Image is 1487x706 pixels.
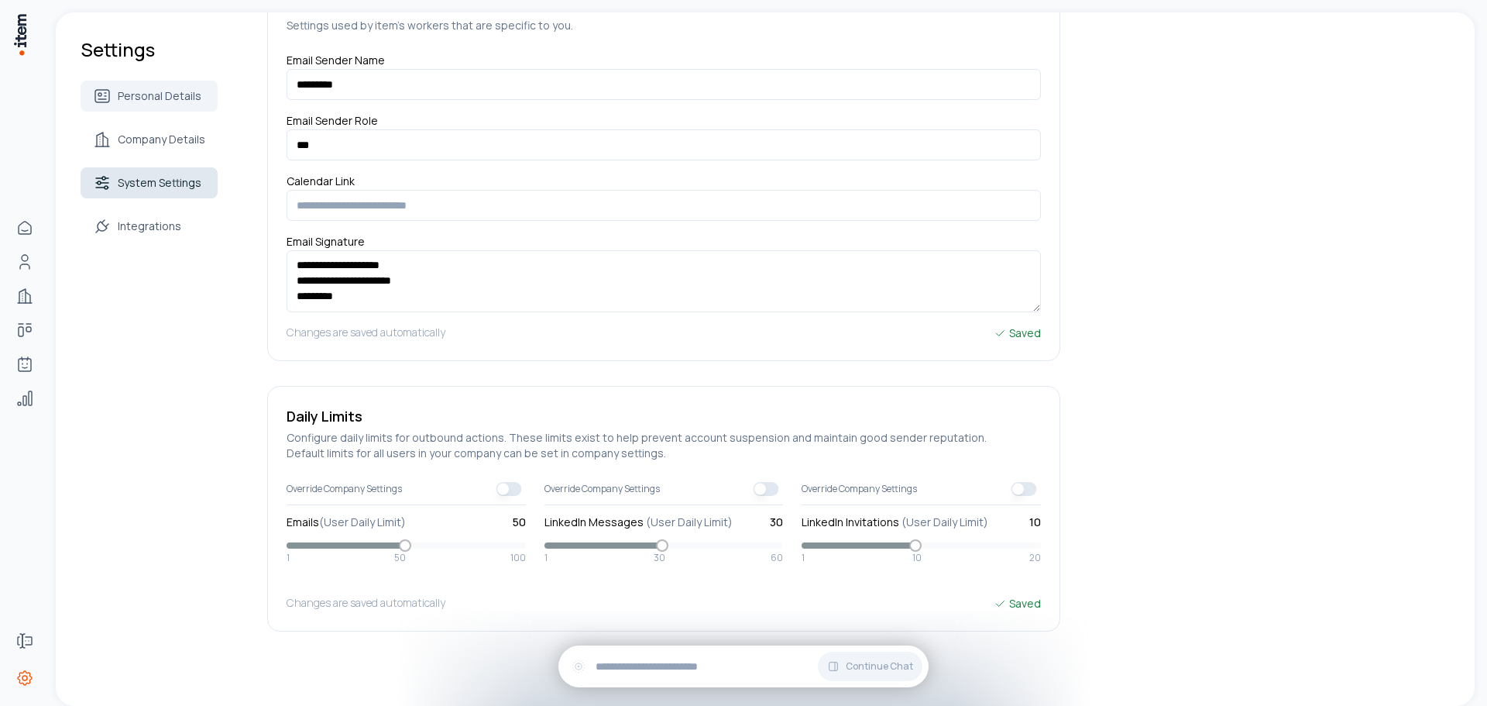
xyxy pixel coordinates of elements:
[9,663,40,694] a: Settings
[287,515,406,530] label: Emails
[1029,552,1041,564] span: 20
[802,515,988,530] label: LinkedIn Invitations
[287,405,1041,427] h5: Daily Limits
[287,18,1041,33] h5: Settings used by item's workers that are specific to you.
[9,212,40,243] a: Home
[9,383,40,414] a: Analytics
[81,211,218,242] a: Integrations
[118,132,205,147] span: Company Details
[287,234,365,255] label: Email Signature
[544,483,660,495] span: Override Company Settings
[287,113,378,134] label: Email Sender Role
[513,515,526,530] span: 50
[81,124,218,155] a: Company Details
[287,325,445,342] h5: Changes are saved automatically
[81,167,218,198] a: System Settings
[544,552,548,564] span: 1
[818,652,922,681] button: Continue Chat
[901,515,988,529] span: (User Daily Limit)
[994,325,1041,342] div: Saved
[558,646,929,687] div: Continue Chat
[654,552,665,564] span: 30
[994,595,1041,612] div: Saved
[319,515,406,529] span: (User Daily Limit)
[9,281,40,312] a: Companies
[1029,515,1041,530] span: 10
[9,246,40,277] a: People
[394,552,406,564] span: 50
[846,660,913,673] span: Continue Chat
[81,81,218,112] a: Personal Details
[9,625,40,656] a: Forms
[287,53,385,74] label: Email Sender Name
[9,349,40,380] a: Agents
[118,175,201,191] span: System Settings
[544,515,733,530] label: LinkedIn Messages
[12,12,28,57] img: Item Brain Logo
[770,515,783,530] span: 30
[287,595,445,612] h5: Changes are saved automatically
[646,515,733,529] span: (User Daily Limit)
[81,37,218,62] h1: Settings
[510,552,526,564] span: 100
[287,552,290,564] span: 1
[912,552,922,564] span: 10
[802,483,917,495] span: Override Company Settings
[802,552,805,564] span: 1
[9,315,40,346] a: Deals
[771,552,783,564] span: 60
[287,430,1041,461] h5: Configure daily limits for outbound actions. These limits exist to help prevent account suspensio...
[118,219,181,234] span: Integrations
[287,174,355,195] label: Calendar Link
[118,88,201,104] span: Personal Details
[287,483,402,495] span: Override Company Settings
